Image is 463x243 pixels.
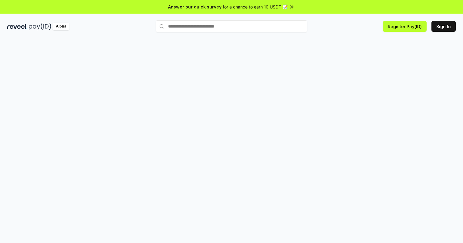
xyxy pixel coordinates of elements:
[383,21,427,32] button: Register Pay(ID)
[431,21,456,32] button: Sign In
[52,23,69,30] div: Alpha
[29,23,51,30] img: pay_id
[223,4,288,10] span: for a chance to earn 10 USDT 📝
[7,23,28,30] img: reveel_dark
[168,4,221,10] span: Answer our quick survey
